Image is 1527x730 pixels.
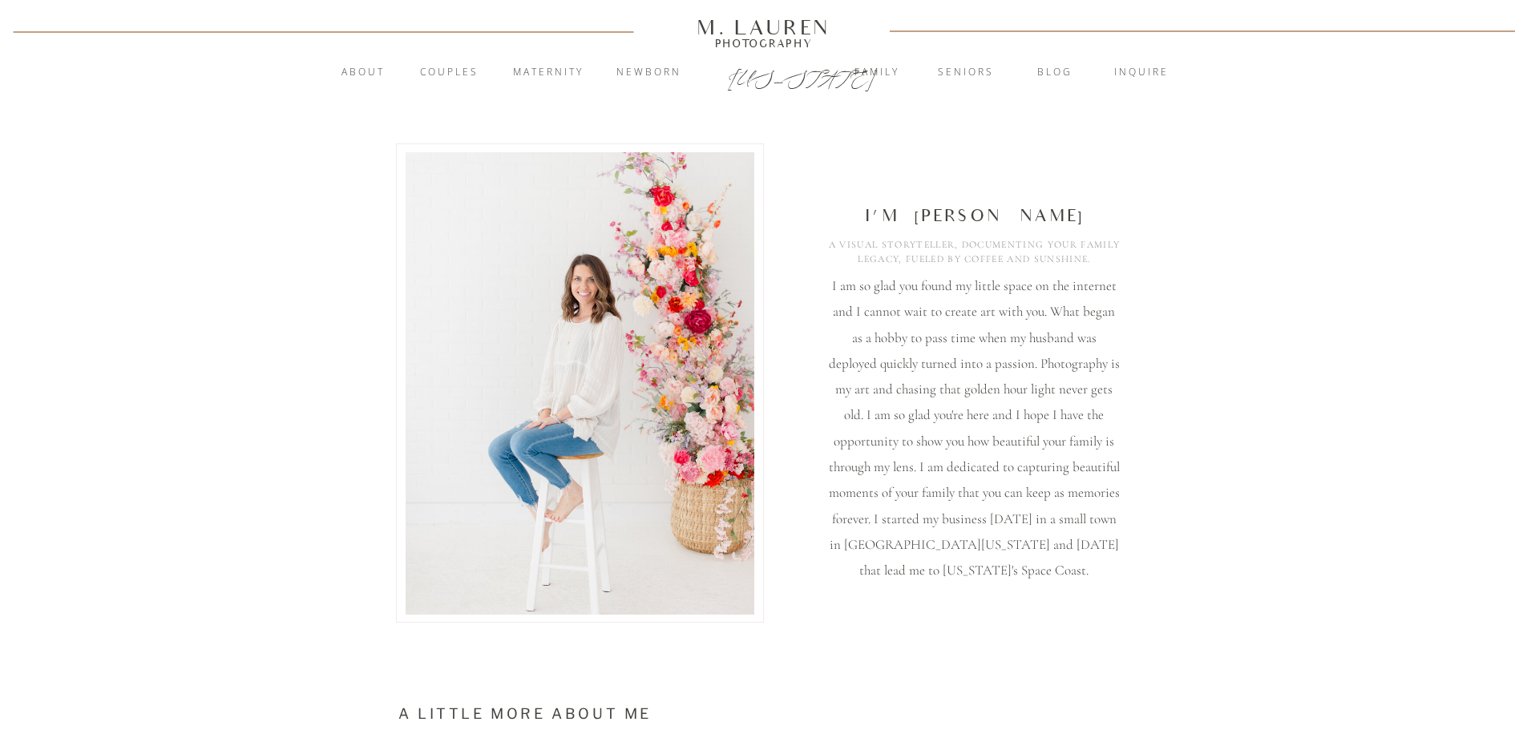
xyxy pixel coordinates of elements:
a: Photography [690,39,838,47]
a: About [333,65,394,81]
a: inquire [1098,65,1185,81]
a: blog [1012,65,1098,81]
a: Family [834,65,920,81]
a: M. Lauren [649,18,879,36]
h1: A visual storyteller, documenting your family legacy, fueled by coffEe and sunshine. [824,237,1125,271]
a: [US_STATE] [728,66,801,85]
a: Newborn [606,65,693,81]
a: Seniors [923,65,1009,81]
h3: I'm [PERSON_NAME] [841,204,1109,229]
h2: I am so glad you found my little space on the internet and I cannot wait to create art with you. ... [828,273,1121,588]
h3: a little more about me [379,703,672,728]
a: Maternity [505,65,592,81]
a: Couples [406,65,493,81]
